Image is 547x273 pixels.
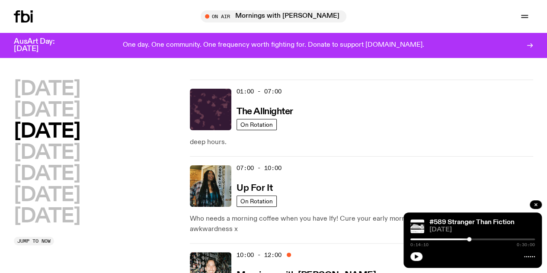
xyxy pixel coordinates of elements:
p: One day. One community. One frequency worth fighting for. Donate to support [DOMAIN_NAME]. [123,42,424,49]
a: #589 Stranger Than Fiction [429,219,515,226]
h3: Up For It [237,184,272,193]
button: [DATE] [14,143,80,163]
span: 10:00 - 12:00 [237,251,281,259]
img: A black and white illustration of a coffin, shelf and ladder in a garage. [410,219,424,233]
img: Ify - a Brown Skin girl with black braided twists, looking up to the side with her tongue stickin... [190,165,231,207]
button: [DATE] [14,164,80,184]
a: Up For It [237,182,272,193]
a: On Rotation [237,119,277,130]
button: [DATE] [14,101,80,120]
span: 0:14:10 [410,243,429,247]
span: 01:00 - 07:00 [237,87,281,96]
span: [DATE] [429,227,535,233]
h3: AusArt Day: [DATE] [14,38,69,53]
button: [DATE] [14,122,80,141]
a: On Rotation [237,196,277,207]
span: 0:30:00 [517,243,535,247]
button: [DATE] [14,80,80,99]
p: deep hours. [190,137,533,148]
button: [DATE] [14,186,80,205]
span: 07:00 - 10:00 [237,164,281,172]
button: On AirMornings with [PERSON_NAME] [201,10,346,22]
button: Jump to now [14,237,54,245]
h3: The Allnighter [237,107,293,116]
p: Who needs a morning coffee when you have Ify! Cure your early morning grog w/ SMAC, chat and extr... [190,214,533,234]
button: [DATE] [14,207,80,226]
span: On Rotation [240,121,273,128]
span: Jump to now [17,238,51,243]
span: On Rotation [240,198,273,204]
a: The Allnighter [237,106,293,116]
